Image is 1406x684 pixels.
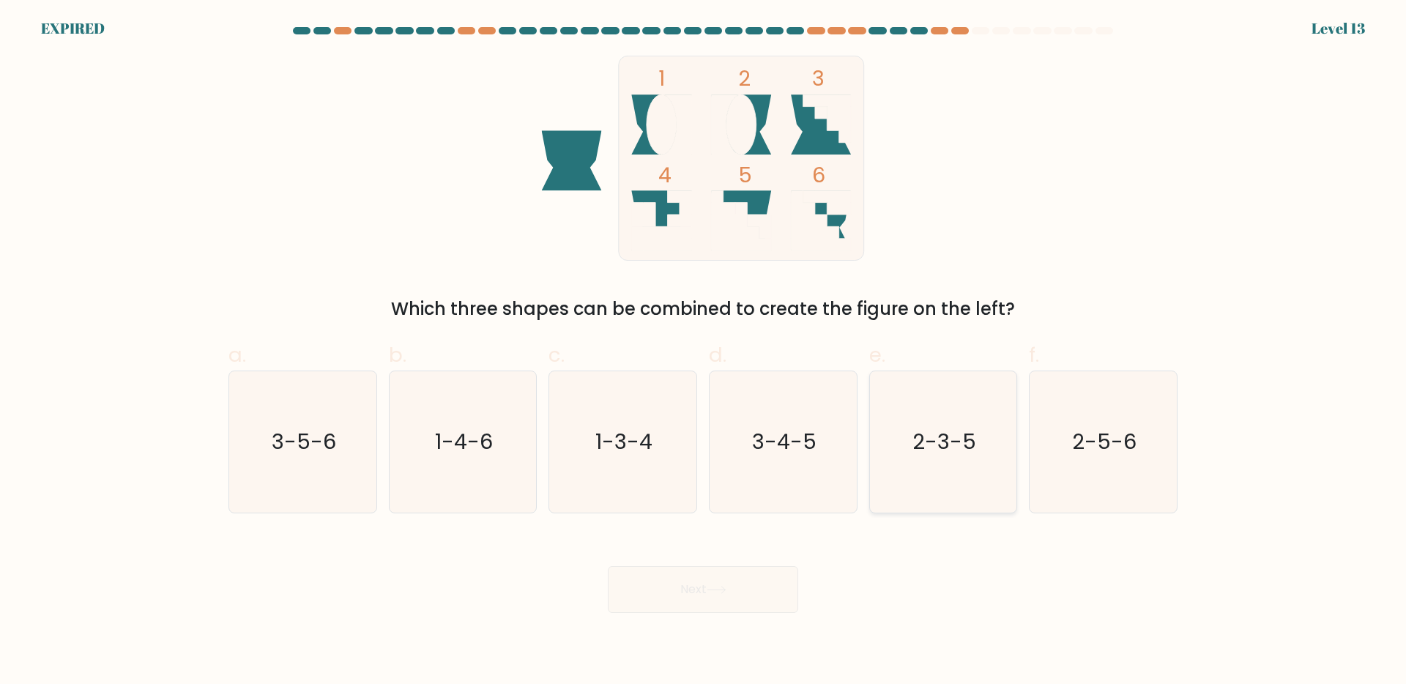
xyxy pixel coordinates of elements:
[658,160,672,190] tspan: 4
[812,64,825,93] tspan: 3
[237,296,1169,322] div: Which three shapes can be combined to create the figure on the left?
[812,160,825,190] tspan: 6
[389,341,406,369] span: b.
[738,64,751,93] tspan: 2
[41,18,105,40] div: EXPIRED
[548,341,565,369] span: c.
[658,64,665,93] tspan: 1
[435,427,493,456] text: 1-4-6
[738,160,752,190] tspan: 5
[1073,427,1137,456] text: 2-5-6
[752,427,817,456] text: 3-4-5
[912,427,976,456] text: 2-3-5
[272,427,336,456] text: 3-5-6
[228,341,246,369] span: a.
[1029,341,1039,369] span: f.
[869,341,885,369] span: e.
[1312,18,1365,40] div: Level 13
[709,341,726,369] span: d.
[596,427,653,456] text: 1-3-4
